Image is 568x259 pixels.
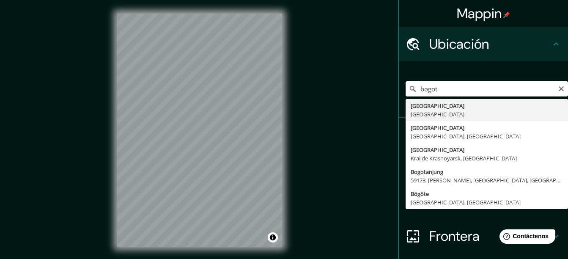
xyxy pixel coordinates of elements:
div: [GEOGRAPHIC_DATA] [411,102,563,110]
div: 59173, [PERSON_NAME], [GEOGRAPHIC_DATA], [GEOGRAPHIC_DATA] [411,176,563,185]
div: Pines [399,118,568,152]
div: [GEOGRAPHIC_DATA] [411,110,563,118]
div: Bogotanjung [411,168,563,176]
div: Bögöte [411,190,563,198]
div: Ubicación [399,27,568,61]
font: Mappin [457,5,502,22]
h4: Ubicación [429,36,551,52]
div: [GEOGRAPHIC_DATA] [411,146,563,154]
h4: Diseño [429,194,551,211]
div: Frontera [399,219,568,253]
div: [GEOGRAPHIC_DATA], [GEOGRAPHIC_DATA] [411,132,563,141]
div: Estilo [399,152,568,185]
button: Claro [558,84,565,92]
h4: Frontera [429,228,551,245]
div: Diseño [399,185,568,219]
input: Elige tu ciudad o área [406,81,568,96]
button: Alternar atribución [268,232,278,242]
div: [GEOGRAPHIC_DATA], [GEOGRAPHIC_DATA] [411,198,563,207]
iframe: Help widget launcher [493,226,559,250]
img: pin-icon.png [503,11,510,18]
canvas: Mapa [117,14,282,247]
div: Krai de Krasnoyarsk, [GEOGRAPHIC_DATA] [411,154,563,163]
div: [GEOGRAPHIC_DATA] [411,124,563,132]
